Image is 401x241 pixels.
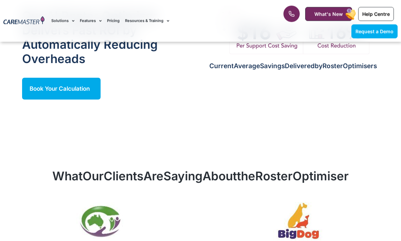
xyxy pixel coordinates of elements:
a: Book Your Calculation [22,78,101,100]
a: Resources & Training [125,10,169,32]
img: CareMaster Logo [3,16,45,26]
span: Saying [163,169,203,183]
a: Pricing [107,10,120,32]
span: What's New [314,11,343,17]
a: Features [80,10,102,32]
span: Roster [255,169,293,183]
span: About [203,169,237,183]
span: Optimisers [343,62,377,70]
nav: Menu [51,10,256,32]
span: Help Centre [362,11,390,17]
span: Roster [322,62,343,70]
span: Book Your Calculation [30,86,90,92]
a: Solutions [51,10,74,32]
span: Average [234,62,260,70]
span: Are [143,169,163,183]
span: What [52,169,83,183]
span: Savings [260,62,285,70]
span: Delivered [285,62,315,70]
span: Clients [104,169,143,183]
a: What's New [305,7,352,21]
span: Current [209,62,234,70]
span: by [315,62,322,70]
span: the [237,169,255,183]
span: Request a Demo [355,29,394,34]
a: Request a Demo [351,25,398,39]
a: Help Centre [358,7,394,21]
span: Optimiser [293,169,349,183]
span: Our [83,169,104,183]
